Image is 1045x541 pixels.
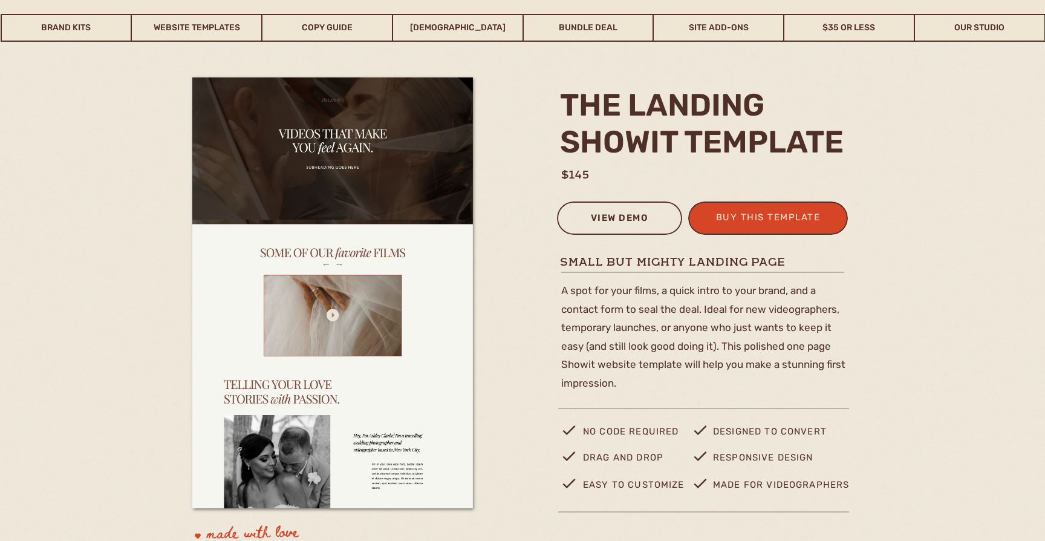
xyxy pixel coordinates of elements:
[560,87,852,159] h2: the landing Showit template
[713,477,875,502] p: made for videographers
[915,14,1044,42] a: Our Studio
[713,424,849,447] p: designed to convert
[393,14,522,42] a: [DEMOGRAPHIC_DATA]
[654,14,783,42] a: Site Add-Ons
[583,424,692,447] p: no code required
[262,14,392,42] a: Copy Guide
[583,477,689,502] p: easy to customize
[709,209,827,229] a: buy this template
[132,14,261,42] a: Website Templates
[784,14,914,42] a: $35 or Less
[713,450,822,472] p: Responsive design
[565,210,674,230] a: view demo
[560,254,848,269] h1: small but mighty landing page
[561,167,855,182] h1: $145
[561,281,849,395] p: A spot for your films, a quick intro to your brand, and a contact form to seal the deal. Ideal fo...
[524,14,653,42] a: Bundle Deal
[583,450,677,472] p: drag and drop
[2,14,131,42] a: Brand Kits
